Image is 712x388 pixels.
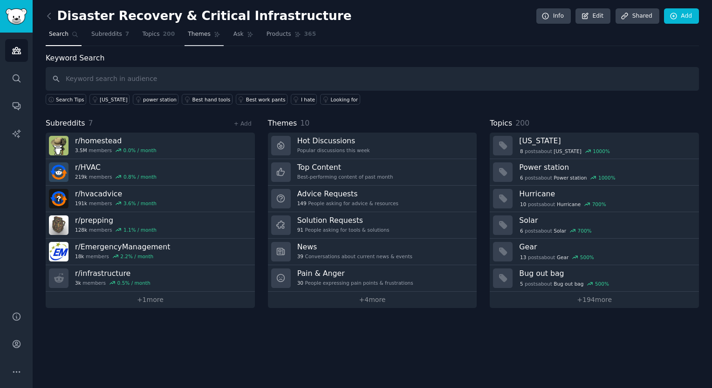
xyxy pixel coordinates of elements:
[46,265,255,292] a: r/infrastructure3kmembers0.5% / month
[46,239,255,265] a: r/EmergencyManagement18kmembers2.2% / month
[230,27,257,46] a: Ask
[192,96,230,103] div: Best hand tools
[490,118,512,129] span: Topics
[520,254,526,261] span: 13
[291,94,317,105] a: I hate
[320,94,360,105] a: Looking for
[268,239,477,265] a: News39Conversations about current news & events
[300,119,309,127] span: 10
[46,54,104,62] label: Keyword Search
[490,212,699,239] a: Solar6postsaboutSolar700%
[120,253,153,260] div: 2.2 % / month
[268,159,477,186] a: Top ContentBest-performing content of past month
[297,227,390,233] div: People asking for tools & solutions
[297,189,398,199] h3: Advice Requests
[268,265,477,292] a: Pain & Anger30People expressing pain points & frustrations
[598,174,616,181] div: 1000 %
[125,30,130,39] span: 7
[297,280,303,286] span: 30
[75,189,157,199] h3: r/ hvacadvice
[46,27,82,46] a: Search
[75,147,157,154] div: members
[75,174,157,180] div: members
[297,174,393,180] div: Best-performing content of past month
[75,200,157,207] div: members
[490,159,699,186] a: Power station6postsaboutPower station1000%
[46,118,85,129] span: Subreddits
[297,215,390,225] h3: Solution Requests
[182,94,232,105] a: Best hand tools
[188,30,211,39] span: Themes
[263,27,319,46] a: Products365
[297,147,370,154] div: Popular discussions this week
[49,215,68,235] img: prepping
[520,227,523,234] span: 6
[595,281,609,287] div: 500 %
[520,201,526,207] span: 10
[46,186,255,212] a: r/hvacadvice191kmembers3.6% / month
[46,292,255,308] a: +1more
[233,30,244,39] span: Ask
[490,292,699,308] a: +194more
[304,30,316,39] span: 365
[490,186,699,212] a: Hurricane10postsaboutHurricane700%
[297,280,413,286] div: People expressing pain points & frustrations
[6,8,27,25] img: GummySearch logo
[268,212,477,239] a: Solution Requests91People asking for tools & solutions
[49,136,68,155] img: homestead
[536,8,571,24] a: Info
[297,227,303,233] span: 91
[46,159,255,186] a: r/HVAC219kmembers0.8% / month
[580,254,594,261] div: 500 %
[75,215,157,225] h3: r/ prepping
[75,268,151,278] h3: r/ infrastructure
[268,186,477,212] a: Advice Requests149People asking for advice & resources
[100,96,127,103] div: [US_STATE]
[75,227,157,233] div: members
[554,227,566,234] span: Solar
[123,200,157,207] div: 3.6 % / month
[75,253,84,260] span: 18k
[616,8,659,24] a: Shared
[49,30,68,39] span: Search
[236,94,288,105] a: Best work pants
[123,147,157,154] div: 0.0 % / month
[46,133,255,159] a: r/homestead3.5Mmembers0.0% / month
[75,242,170,252] h3: r/ EmergencyManagement
[75,227,87,233] span: 128k
[268,292,477,308] a: +4more
[46,212,255,239] a: r/prepping128kmembers1.1% / month
[185,27,224,46] a: Themes
[75,174,87,180] span: 219k
[297,253,412,260] div: Conversations about current news & events
[75,162,157,172] h3: r/ HVAC
[519,280,609,288] div: post s about
[56,96,84,103] span: Search Tips
[75,280,81,286] span: 3k
[519,189,692,199] h3: Hurricane
[163,30,175,39] span: 200
[297,200,307,207] span: 149
[89,94,130,105] a: [US_STATE]
[297,200,398,207] div: People asking for advice & resources
[520,174,523,181] span: 6
[519,136,692,146] h3: [US_STATE]
[139,27,178,46] a: Topics200
[490,239,699,265] a: Gear13postsaboutGear500%
[75,136,157,146] h3: r/ homestead
[49,189,68,208] img: hvacadvice
[46,67,699,91] input: Keyword search in audience
[515,119,529,127] span: 200
[267,30,291,39] span: Products
[46,94,86,105] button: Search Tips
[75,200,87,207] span: 191k
[664,8,699,24] a: Add
[297,136,370,146] h3: Hot Discussions
[133,94,178,105] a: power station
[301,96,315,103] div: I hate
[557,201,581,207] span: Hurricane
[297,242,412,252] h3: News
[592,201,606,207] div: 700 %
[557,254,568,261] span: Gear
[268,118,297,129] span: Themes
